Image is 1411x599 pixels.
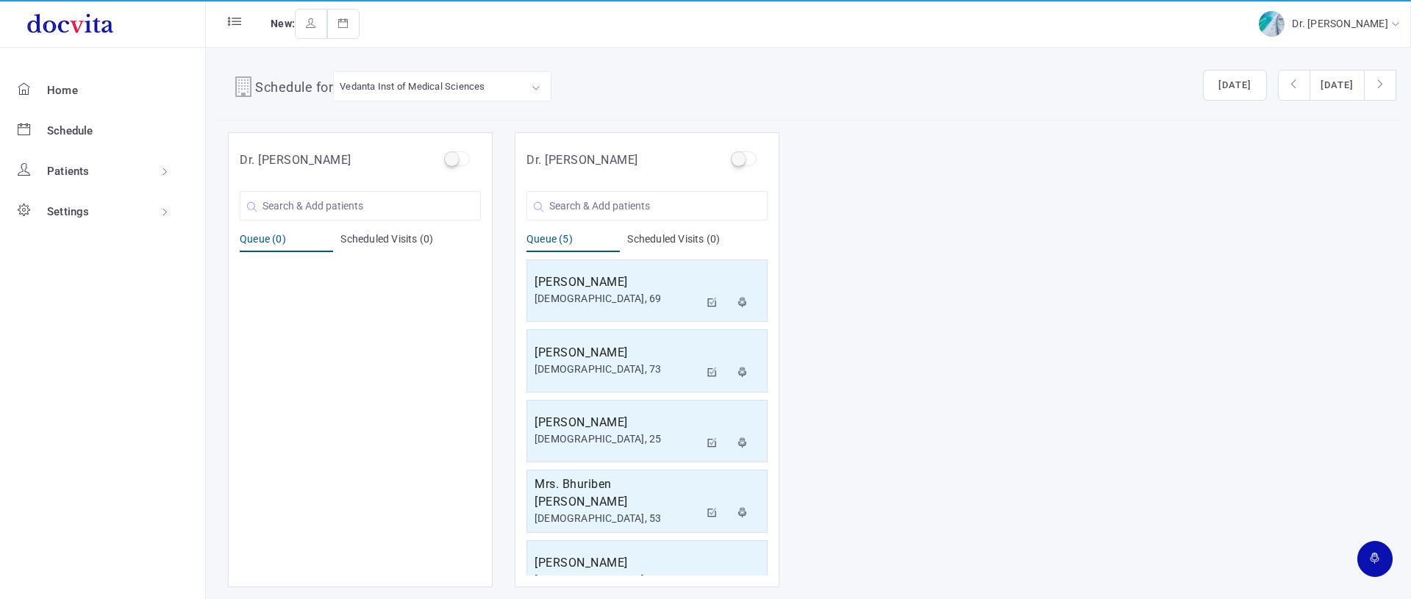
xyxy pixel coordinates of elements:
h5: Mrs. Bhuriben [PERSON_NAME] [535,476,699,511]
h5: [PERSON_NAME] [535,344,699,362]
div: Queue (0) [240,232,333,252]
div: [DEMOGRAPHIC_DATA], 29 [535,572,699,587]
div: Queue (5) [526,232,620,252]
span: Dr. [PERSON_NAME] [1292,18,1391,29]
div: Scheduled Visits (0) [627,232,768,252]
button: [DATE] [1310,70,1365,101]
span: Schedule [47,124,93,137]
div: [DEMOGRAPHIC_DATA], 73 [535,362,699,377]
div: Vedanta Inst of Medical Sciences [340,78,485,95]
button: [DATE] [1203,70,1267,101]
span: New: [271,18,295,29]
span: Patients [47,165,90,178]
h5: Dr. [PERSON_NAME] [526,151,638,169]
h4: Schedule for [255,77,333,101]
h5: [PERSON_NAME] [535,414,699,431]
input: Search & Add patients [240,191,481,220]
h5: [PERSON_NAME] [535,554,699,572]
div: [DEMOGRAPHIC_DATA], 69 [535,291,699,306]
img: img-2.jpg [1259,11,1285,37]
h5: Dr. [PERSON_NAME] [240,151,351,169]
input: Search & Add patients [526,191,768,220]
div: Scheduled Visits (0) [340,232,481,252]
span: Home [47,84,78,97]
div: [DEMOGRAPHIC_DATA], 53 [535,511,699,526]
h5: [PERSON_NAME] [535,273,699,291]
span: Settings [47,205,90,218]
div: [DEMOGRAPHIC_DATA], 25 [535,431,699,447]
